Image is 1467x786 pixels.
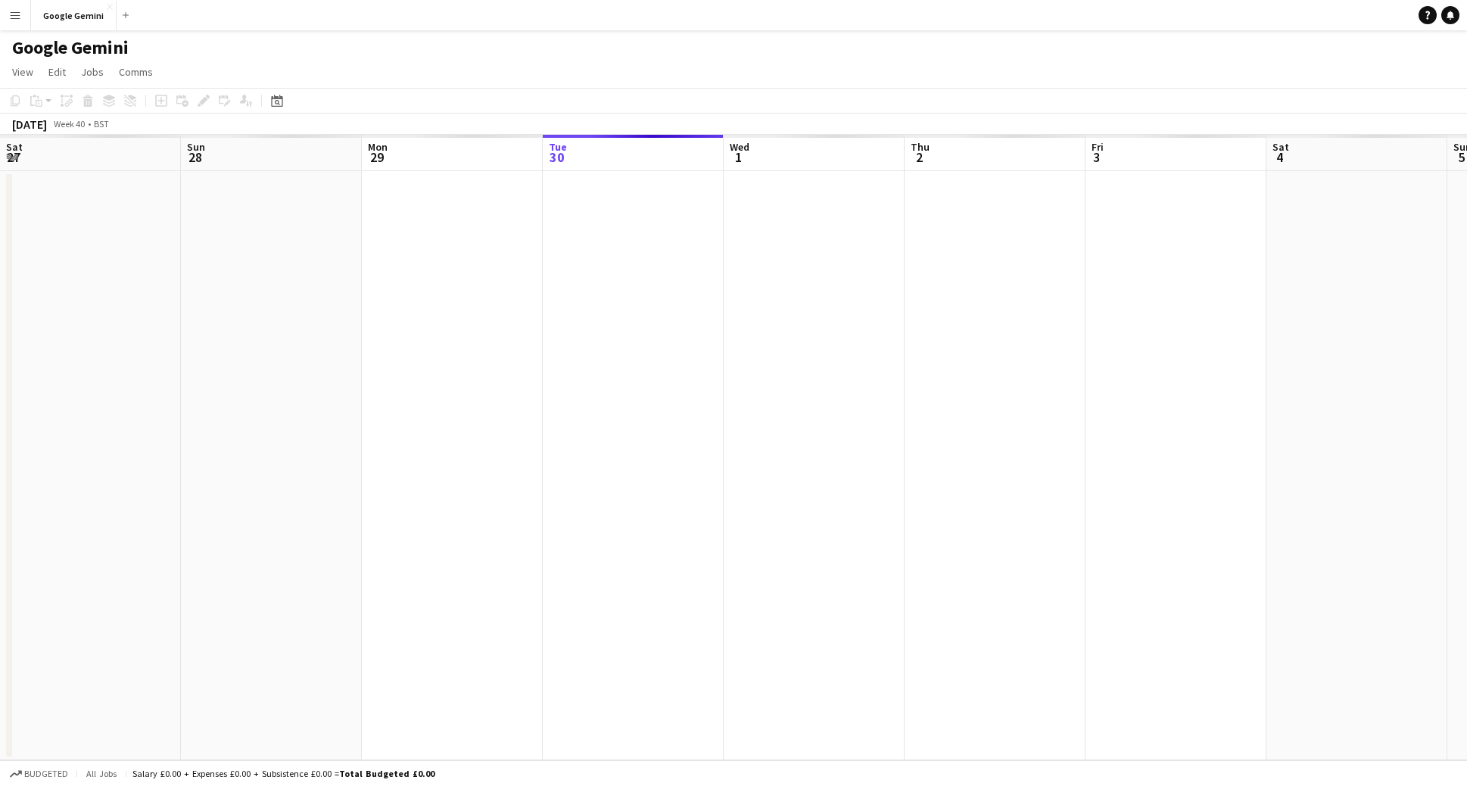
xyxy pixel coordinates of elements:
span: 30 [547,148,567,166]
a: Comms [113,62,159,82]
span: Sat [1272,140,1289,154]
button: Google Gemini [31,1,117,30]
a: View [6,62,39,82]
span: Tue [549,140,567,154]
div: Salary £0.00 + Expenses £0.00 + Subsistence £0.00 = [132,768,434,779]
span: Budgeted [24,769,68,779]
span: Total Budgeted £0.00 [339,768,434,779]
span: View [12,65,33,79]
span: 2 [908,148,930,166]
span: 27 [4,148,23,166]
span: All jobs [83,768,120,779]
button: Budgeted [8,766,70,782]
span: Week 40 [50,118,88,129]
span: 3 [1089,148,1104,166]
span: Mon [368,140,388,154]
span: Wed [730,140,749,154]
span: Comms [119,65,153,79]
span: 29 [366,148,388,166]
span: 4 [1270,148,1289,166]
a: Jobs [75,62,110,82]
span: Sun [187,140,205,154]
span: 28 [185,148,205,166]
h1: Google Gemini [12,36,129,59]
div: BST [94,118,109,129]
span: Fri [1092,140,1104,154]
span: Thu [911,140,930,154]
div: [DATE] [12,117,47,132]
span: 1 [727,148,749,166]
a: Edit [42,62,72,82]
span: Edit [48,65,66,79]
span: Sat [6,140,23,154]
span: Jobs [81,65,104,79]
